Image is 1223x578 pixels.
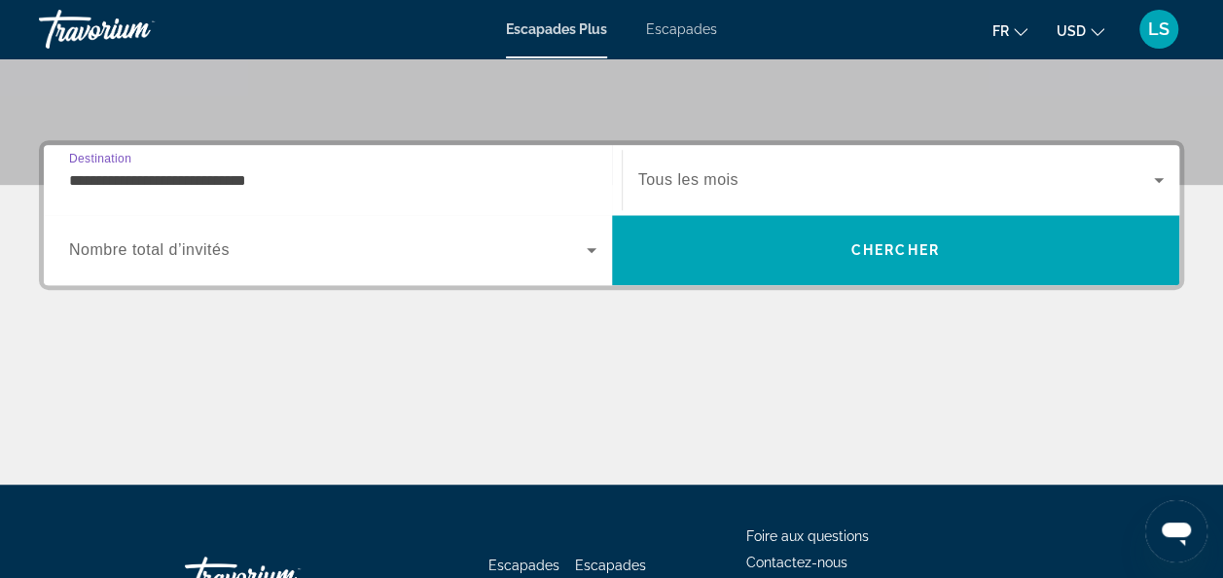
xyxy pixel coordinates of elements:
[39,4,234,54] a: Travorium
[1145,500,1207,562] iframe: Bouton de lancement de la fenêtre de messagerie
[746,555,847,570] a: Contactez-nous
[1148,19,1169,39] span: LS
[1133,9,1184,50] button: Menu utilisateur
[638,171,738,188] span: Tous les mois
[992,17,1027,45] button: Changer la langue
[69,169,596,193] input: Sélectionnez la destination
[746,528,869,544] a: Foire aux questions
[851,242,940,258] span: Chercher
[69,241,230,258] span: Nombre total d’invités
[44,145,1179,285] div: Widget de recherche
[506,21,607,37] a: Escapades Plus
[646,21,717,37] a: Escapades
[612,215,1180,285] button: Rechercher
[1057,23,1086,39] span: USD
[992,23,1009,39] span: Fr
[69,152,131,164] span: Destination
[1057,17,1104,45] button: Changer de devise
[488,558,559,573] a: Escapades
